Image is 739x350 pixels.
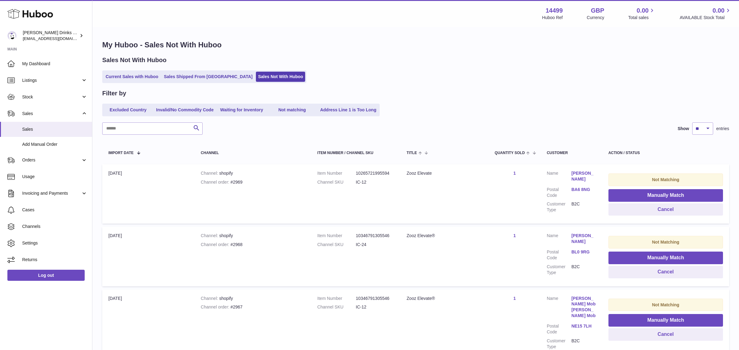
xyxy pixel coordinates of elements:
[571,338,596,350] dd: B2C
[154,105,216,115] a: Invalid/No Commodity Code
[547,233,571,246] dt: Name
[571,170,596,182] a: [PERSON_NAME]
[608,203,723,216] button: Cancel
[201,233,305,239] div: shopify
[256,72,305,82] a: Sales Not With Huboo
[317,151,394,155] div: Item Number / Channel SKU
[608,266,723,278] button: Cancel
[201,151,305,155] div: Channel
[22,174,87,180] span: Usage
[317,179,356,185] dt: Channel SKU
[547,151,596,155] div: Customer
[608,189,723,202] button: Manually Match
[162,72,255,82] a: Sales Shipped From [GEOGRAPHIC_DATA]
[268,105,317,115] a: Not matching
[22,190,81,196] span: Invoicing and Payments
[102,56,167,64] h2: Sales Not With Huboo
[547,296,571,320] dt: Name
[608,328,723,341] button: Cancel
[713,6,725,15] span: 0.00
[201,296,305,301] div: shopify
[356,179,394,185] dd: IC-12
[22,126,87,132] span: Sales
[317,233,356,239] dt: Item Number
[22,94,81,100] span: Stock
[22,61,87,67] span: My Dashboard
[356,170,394,176] dd: 10265721995594
[22,224,87,229] span: Channels
[201,179,305,185] div: #2969
[680,15,732,21] span: AVAILABLE Stock Total
[108,151,134,155] span: Import date
[547,201,571,213] dt: Customer Type
[22,240,87,246] span: Settings
[356,296,394,301] dd: 10346791305546
[102,40,729,50] h1: My Huboo - Sales Not With Huboo
[317,170,356,176] dt: Item Number
[201,304,305,310] div: #2967
[7,31,17,40] img: internalAdmin-14499@internal.huboo.com
[591,6,604,15] strong: GBP
[637,6,649,15] span: 0.00
[547,170,571,184] dt: Name
[407,233,483,239] div: Zooz Elevate®
[201,171,219,176] strong: Channel
[652,302,680,307] strong: Not Matching
[103,105,153,115] a: Excluded Country
[495,151,525,155] span: Quantity Sold
[103,72,160,82] a: Current Sales with Huboo
[547,187,571,198] dt: Postal Code
[22,78,81,83] span: Listings
[547,264,571,276] dt: Customer Type
[571,264,596,276] dd: B2C
[102,89,126,97] h2: Filter by
[22,141,87,147] span: Add Manual Order
[542,15,563,21] div: Huboo Ref
[22,157,81,163] span: Orders
[547,338,571,350] dt: Customer Type
[571,296,596,319] a: [PERSON_NAME] Mob [PERSON_NAME] Mob
[571,201,596,213] dd: B2C
[678,126,689,132] label: Show
[7,270,85,281] a: Log out
[317,304,356,310] dt: Channel SKU
[201,233,219,238] strong: Channel
[23,30,78,42] div: [PERSON_NAME] Drinks LTD (t/a Zooz)
[652,240,680,245] strong: Not Matching
[22,111,81,117] span: Sales
[22,257,87,263] span: Returns
[317,242,356,248] dt: Channel SKU
[587,15,604,21] div: Currency
[407,170,483,176] div: Zooz Elevate
[356,304,394,310] dd: IC-12
[317,296,356,301] dt: Item Number
[22,207,87,213] span: Cases
[608,314,723,327] button: Manually Match
[547,323,571,335] dt: Postal Code
[23,36,91,41] span: [EMAIL_ADDRESS][DOMAIN_NAME]
[571,249,596,255] a: BL0 9RG
[356,242,394,248] dd: IC-24
[628,15,656,21] span: Total sales
[513,171,516,176] a: 1
[201,242,231,247] strong: Channel order
[716,126,729,132] span: entries
[356,233,394,239] dd: 10346791305546
[513,296,516,301] a: 1
[201,242,305,248] div: #2968
[652,177,680,182] strong: Not Matching
[571,187,596,193] a: BA6 8NG
[547,249,571,261] dt: Postal Code
[571,233,596,245] a: [PERSON_NAME]
[407,296,483,301] div: Zooz Elevate®
[217,105,266,115] a: Waiting for Inventory
[608,151,723,155] div: Action / Status
[513,233,516,238] a: 1
[102,227,195,286] td: [DATE]
[546,6,563,15] strong: 14499
[571,323,596,329] a: NE15 7LH
[201,304,231,309] strong: Channel order
[102,164,195,224] td: [DATE]
[628,6,656,21] a: 0.00 Total sales
[318,105,379,115] a: Address Line 1 is Too Long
